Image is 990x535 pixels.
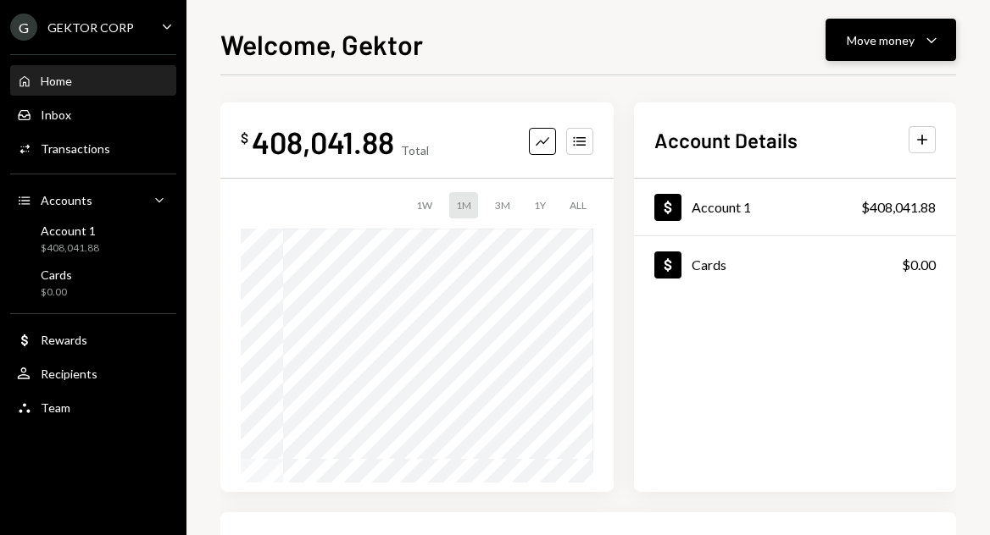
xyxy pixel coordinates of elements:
[401,143,429,157] div: Total
[847,31,915,49] div: Move money
[654,126,798,154] h2: Account Details
[409,192,439,218] div: 1W
[41,285,72,300] div: $0.00
[41,74,72,88] div: Home
[10,65,176,96] a: Home
[488,192,517,218] div: 3M
[10,185,176,215] a: Accounts
[10,218,176,259] a: Account 1$408,041.88
[10,392,176,422] a: Team
[10,324,176,355] a: Rewards
[41,367,97,381] div: Recipients
[41,267,72,282] div: Cards
[692,199,751,215] div: Account 1
[10,262,176,303] a: Cards$0.00
[41,333,87,347] div: Rewards
[10,99,176,130] a: Inbox
[10,14,37,41] div: G
[692,256,726,273] div: Cards
[902,255,936,275] div: $0.00
[41,141,110,156] div: Transactions
[861,197,936,218] div: $408,041.88
[10,358,176,389] a: Recipients
[252,123,394,161] div: 408,041.88
[220,27,423,61] h1: Welcome, Gektor
[527,192,553,218] div: 1Y
[41,193,92,207] div: Accounts
[634,236,956,293] a: Cards$0.00
[563,192,593,218] div: ALL
[241,130,248,146] div: $
[47,20,134,35] div: GEKTOR CORP
[41,241,99,256] div: $408,041.88
[41,223,99,238] div: Account 1
[41,108,71,122] div: Inbox
[10,133,176,163] a: Transactions
[41,400,70,415] div: Team
[634,179,956,235] a: Account 1$408,041.88
[826,19,956,61] button: Move money
[449,192,478,218] div: 1M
